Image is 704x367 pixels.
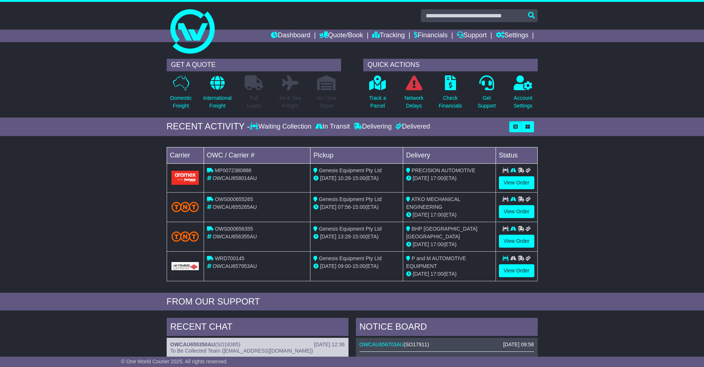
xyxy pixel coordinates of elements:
img: TNT_Domestic.png [171,202,199,212]
span: OWS000655265 [215,196,253,202]
p: Domestic Freight [170,94,191,110]
a: Support [457,30,487,42]
td: Pickup [310,147,403,163]
img: Aramex.png [171,171,199,184]
div: [DATE] 09:58 [503,341,534,348]
span: MP0072380888 [215,167,251,173]
a: Dashboard [271,30,310,42]
p: Pricing was approved for booking OWCAU656703AU. [360,356,534,363]
p: Track a Parcel [369,94,386,110]
span: [DATE] [320,263,336,269]
div: ( ) [170,341,345,348]
p: Check Financials [439,94,462,110]
span: ATKO MECHANICAL ENGINEERING [406,196,460,210]
img: GetCarrierServiceLogo [171,262,199,270]
td: Carrier [167,147,204,163]
span: [DATE] [413,212,429,218]
div: - (ETA) [313,233,400,241]
div: RECENT CHAT [167,318,348,338]
span: OWS000656355 [215,226,253,232]
span: 09:00 [338,263,351,269]
span: WRD700145 [215,255,244,261]
td: Status [496,147,537,163]
span: OWCAU658014AU [212,175,257,181]
span: 15:00 [353,263,365,269]
span: 07:56 [338,204,351,210]
div: RECENT ACTIVITY - [167,121,250,132]
a: Financials [414,30,448,42]
a: NetworkDelays [404,75,424,114]
span: Genesis Equipment Pty Ltd [319,226,382,232]
div: NOTICE BOARD [356,318,538,338]
span: BHP [GEOGRAPHIC_DATA] [GEOGRAPHIC_DATA] [406,226,477,239]
div: In Transit [313,123,352,131]
span: 13:28 [338,234,351,239]
a: GetSupport [477,75,496,114]
img: TNT_Domestic.png [171,231,199,241]
div: (ETA) [406,211,493,219]
span: OWCAU655265AU [212,204,257,210]
span: [DATE] [413,241,429,247]
a: OWCAU655350AU [170,341,215,347]
span: [DATE] [320,204,336,210]
a: View Order [499,235,534,248]
span: [DATE] [320,234,336,239]
span: OWCAU657953AU [212,263,257,269]
div: - (ETA) [313,262,400,270]
div: Waiting Collection [250,123,313,131]
span: 15:00 [353,175,365,181]
div: FROM OUR SUPPORT [167,296,538,307]
span: PRECISION AUTOMOTIVE [412,167,475,173]
span: 17:00 [431,175,443,181]
span: [DATE] [413,271,429,277]
span: 17:00 [431,241,443,247]
div: - (ETA) [313,203,400,211]
div: - (ETA) [313,174,400,182]
a: InternationalFreight [203,75,232,114]
span: 15:00 [353,234,365,239]
span: [DATE] [413,175,429,181]
p: Air & Sea Freight [279,94,301,110]
div: QUICK ACTIONS [363,59,538,71]
p: International Freight [203,94,232,110]
a: CheckFinancials [438,75,462,114]
div: Delivering [352,123,394,131]
a: Tracking [372,30,405,42]
div: ( ) [360,341,534,348]
span: OWCAU656355AU [212,234,257,239]
a: AccountSettings [513,75,533,114]
div: [DATE] 12:36 [314,341,344,348]
span: © One World Courier 2025. All rights reserved. [121,358,228,364]
span: [DATE] [320,175,336,181]
td: OWC / Carrier # [204,147,310,163]
div: (ETA) [406,270,493,278]
div: GET A QUOTE [167,59,341,71]
div: Delivered [394,123,430,131]
span: To Be Collected Team ([EMAIL_ADDRESS][DOMAIN_NAME]) [170,348,313,354]
a: View Order [499,205,534,218]
span: Genesis Equipment Pty Ltd [319,167,382,173]
span: Genesis Equipment Pty Ltd [319,196,382,202]
p: Air / Sea Depot [317,94,337,110]
span: Genesis Equipment Pty Ltd [319,255,382,261]
p: Account Settings [514,94,533,110]
span: SO17911 [405,341,427,347]
p: Get Support [477,94,496,110]
td: Delivery [403,147,496,163]
span: 10:28 [338,175,351,181]
div: (ETA) [406,174,493,182]
a: OWCAU656703AU [360,341,404,347]
a: View Order [499,176,534,189]
a: DomesticFreight [170,75,192,114]
a: Settings [496,30,528,42]
span: 17:00 [431,212,443,218]
div: (ETA) [406,241,493,248]
p: Network Delays [404,94,423,110]
span: 17:00 [431,271,443,277]
span: P and M AUTOMOTIVE EQUIPMENT [406,255,466,269]
span: 15:00 [353,204,365,210]
a: Quote/Book [319,30,363,42]
span: SO18385 [217,341,239,347]
a: View Order [499,264,534,277]
a: Track aParcel [369,75,387,114]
